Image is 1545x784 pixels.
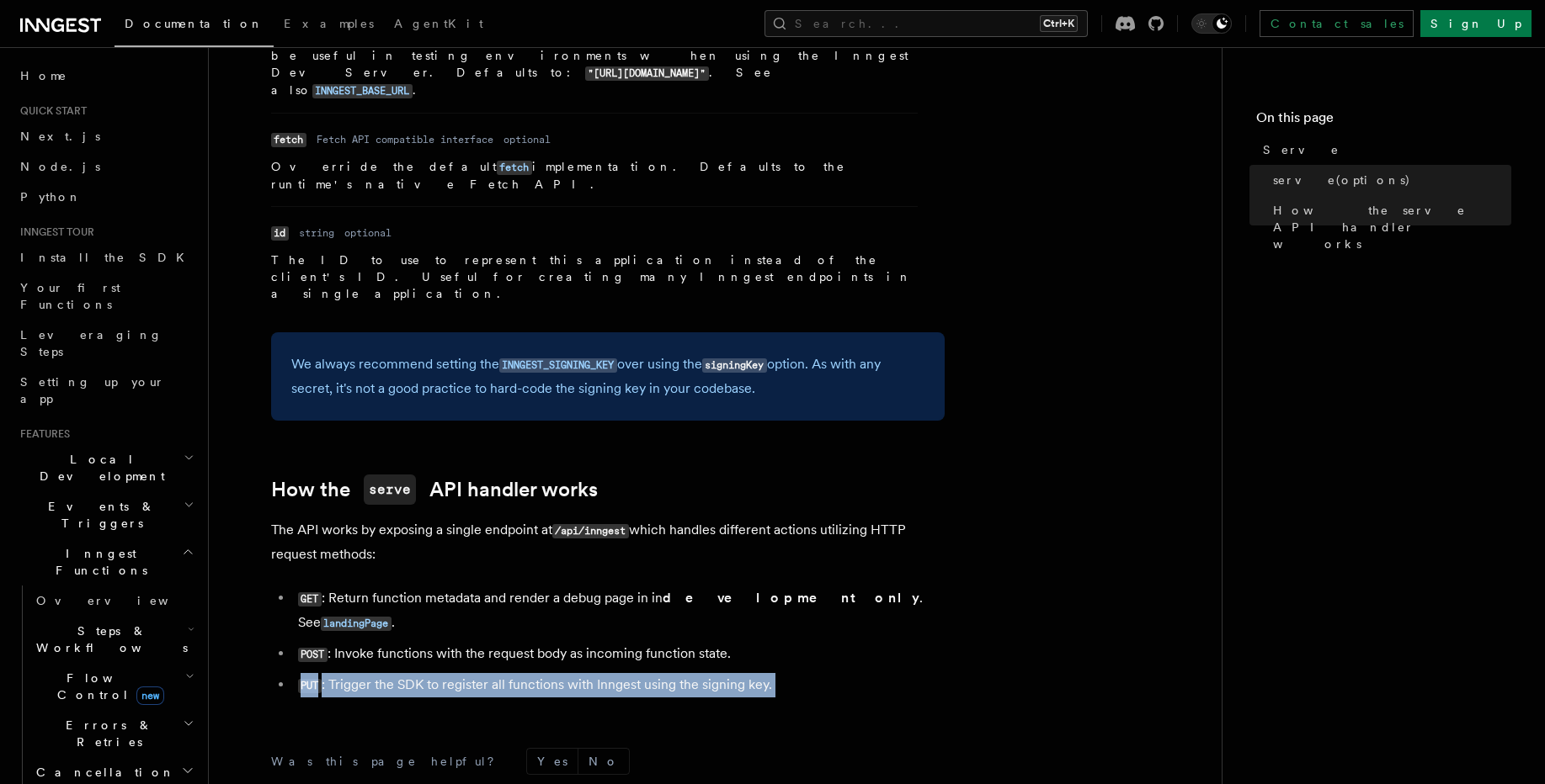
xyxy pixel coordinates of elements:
code: INNGEST_BASE_URL [312,84,413,98]
a: How the serve API handler works [1266,195,1511,259]
span: Events & Triggers [13,498,184,532]
a: Node.js [13,151,198,182]
span: Serve [1263,141,1340,158]
kbd: Ctrl+K [1040,15,1078,32]
p: The URL used to communicate with Inngest. This can be useful in testing environments when using t... [271,30,918,99]
span: new [136,686,164,705]
button: Yes [527,749,578,774]
code: PUT [298,679,322,693]
code: landingPage [321,617,392,631]
a: Examples [274,5,384,45]
a: How theserveAPI handler works [271,474,598,505]
code: fetch [271,133,306,147]
span: How the serve API handler works [1273,202,1511,252]
span: Inngest tour [13,225,94,239]
span: Overview [36,594,210,607]
code: id [271,226,289,241]
a: Contact sales [1260,10,1414,37]
span: Node.js [20,160,100,173]
p: The API works by exposing a single endpoint at which handles different actions utilizing HTTP req... [271,518,945,566]
span: Setting up your app [20,375,165,405]
dd: optional [344,226,392,240]
button: Local Development [13,444,198,491]
span: Inngest Functions [13,545,182,579]
dd: Fetch API compatible interface [317,133,493,146]
code: "[URL][DOMAIN_NAME]" [585,66,709,81]
a: Next.js [13,121,198,151]
p: Override the default implementation. Defaults to the runtime's native Fetch API. [271,158,918,193]
button: Events & Triggers [13,491,198,538]
span: Features [13,427,70,441]
strong: development only [663,590,919,606]
a: AgentKit [384,5,493,45]
p: Was this page helpful? [271,753,506,770]
button: Steps & Workflows [29,616,198,663]
span: AgentKit [394,17,483,30]
button: Inngest Functions [13,538,198,585]
span: Examples [284,17,374,30]
p: We always recommend setting the over using the option. As with any secret, it's not a good practi... [291,352,924,400]
code: GET [298,592,322,607]
a: landingPage [321,614,392,630]
span: Flow Control [29,670,185,703]
a: Install the SDK [13,242,198,273]
a: fetch [497,160,532,173]
button: Toggle dark mode [1191,13,1232,34]
button: No [578,749,629,774]
code: signingKey [702,358,767,373]
a: Serve [1256,135,1511,165]
code: fetch [497,161,532,175]
span: Next.js [20,130,100,143]
a: serve(options) [1266,165,1511,195]
span: Install the SDK [20,251,194,264]
li: : Return function metadata and render a debug page in in . See . [293,586,945,635]
a: Overview [29,585,198,616]
button: Flow Controlnew [29,663,198,710]
span: Local Development [13,451,184,485]
a: Home [13,61,198,91]
span: Your first Functions [20,281,120,311]
a: Setting up your app [13,367,198,414]
code: /api/inngest [552,524,629,538]
span: Documentation [125,17,264,30]
code: serve [364,474,416,505]
a: Documentation [115,5,274,47]
span: Steps & Workflows [29,622,188,656]
li: : Trigger the SDK to register all functions with Inngest using the signing key. [293,673,945,697]
li: : Invoke functions with the request body as incoming function state. [293,642,945,666]
p: The ID to use to represent this application instead of the client's ID. Useful for creating many ... [271,252,918,302]
dd: string [299,226,334,240]
a: Your first Functions [13,273,198,320]
a: Python [13,182,198,212]
span: Python [20,190,82,204]
button: Search...Ctrl+K [765,10,1088,37]
span: Home [20,67,67,84]
span: Errors & Retries [29,717,183,750]
code: POST [298,648,328,662]
a: INNGEST_BASE_URL [312,83,413,97]
span: serve(options) [1273,172,1411,188]
h4: On this page [1256,108,1511,135]
span: Quick start [13,104,87,118]
a: Sign Up [1420,10,1532,37]
code: INNGEST_SIGNING_KEY [499,358,617,373]
a: INNGEST_SIGNING_KEY [499,356,617,372]
a: Leveraging Steps [13,320,198,367]
span: Cancellation [29,764,175,781]
span: Leveraging Steps [20,328,162,358]
button: Errors & Retries [29,710,198,757]
dd: optional [503,133,551,146]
